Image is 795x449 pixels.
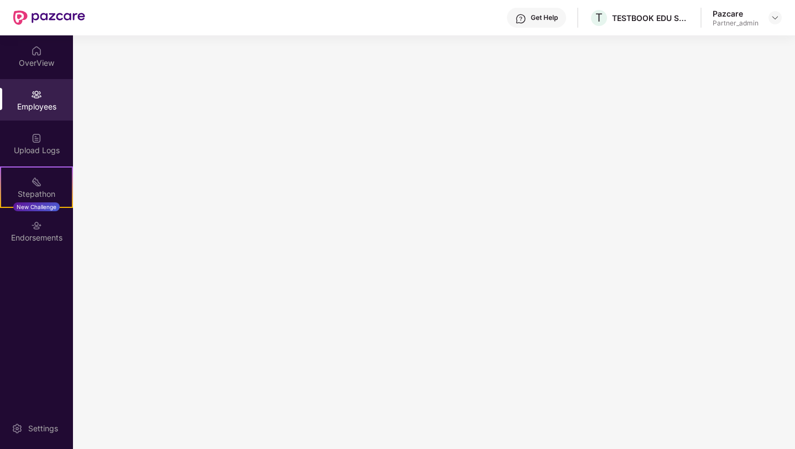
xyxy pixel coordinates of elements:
img: svg+xml;base64,PHN2ZyBpZD0iU2V0dGluZy0yMHgyMCIgeG1sbnM9Imh0dHA6Ly93d3cudzMub3JnLzIwMDAvc3ZnIiB3aW... [12,423,23,434]
div: TESTBOOK EDU SOLUTIONS PRIVATE LIMITED [612,13,689,23]
div: Get Help [531,13,558,22]
img: svg+xml;base64,PHN2ZyB4bWxucz0iaHR0cDovL3d3dy53My5vcmcvMjAwMC9zdmciIHdpZHRoPSIyMSIgaGVpZ2h0PSIyMC... [31,176,42,187]
div: New Challenge [13,202,60,211]
div: Partner_admin [713,19,759,28]
img: New Pazcare Logo [13,11,85,25]
img: svg+xml;base64,PHN2ZyBpZD0iRHJvcGRvd24tMzJ4MzIiIHhtbG5zPSJodHRwOi8vd3d3LnczLm9yZy8yMDAwL3N2ZyIgd2... [771,13,780,22]
img: svg+xml;base64,PHN2ZyBpZD0iRW5kb3JzZW1lbnRzIiB4bWxucz0iaHR0cDovL3d3dy53My5vcmcvMjAwMC9zdmciIHdpZH... [31,220,42,231]
div: Settings [25,423,61,434]
img: svg+xml;base64,PHN2ZyBpZD0iSGVscC0zMngzMiIgeG1sbnM9Imh0dHA6Ly93d3cudzMub3JnLzIwMDAvc3ZnIiB3aWR0aD... [515,13,526,24]
div: Pazcare [713,8,759,19]
img: svg+xml;base64,PHN2ZyBpZD0iVXBsb2FkX0xvZ3MiIGRhdGEtbmFtZT0iVXBsb2FkIExvZ3MiIHhtbG5zPSJodHRwOi8vd3... [31,133,42,144]
div: Stepathon [1,189,72,200]
img: svg+xml;base64,PHN2ZyBpZD0iRW1wbG95ZWVzIiB4bWxucz0iaHR0cDovL3d3dy53My5vcmcvMjAwMC9zdmciIHdpZHRoPS... [31,89,42,100]
span: T [595,11,603,24]
img: svg+xml;base64,PHN2ZyBpZD0iSG9tZSIgeG1sbnM9Imh0dHA6Ly93d3cudzMub3JnLzIwMDAvc3ZnIiB3aWR0aD0iMjAiIG... [31,45,42,56]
